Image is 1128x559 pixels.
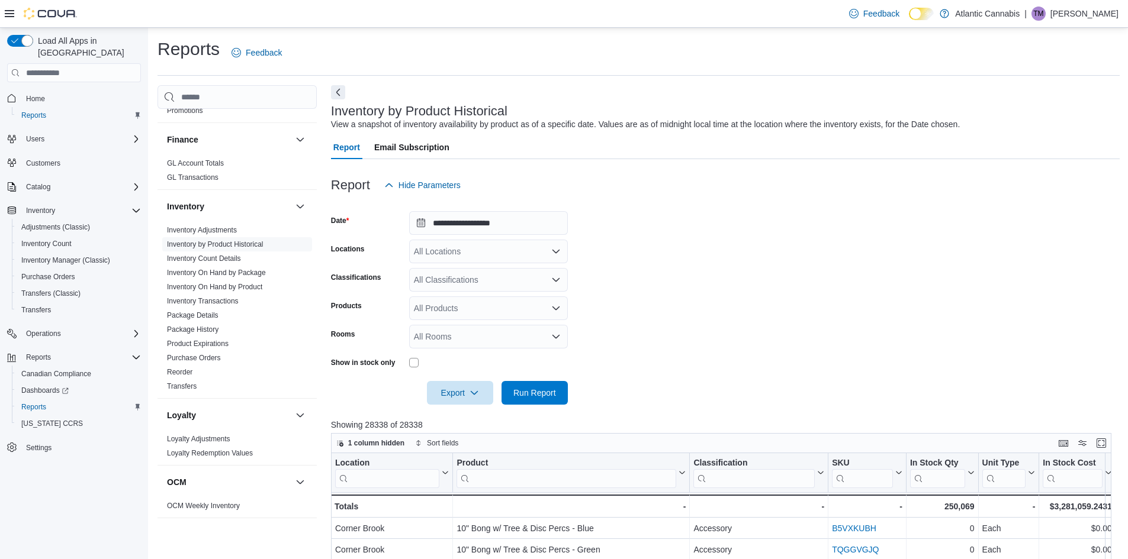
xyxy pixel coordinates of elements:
span: Inventory Manager (Classic) [17,253,141,267]
span: Inventory Manager (Classic) [21,256,110,265]
button: Unit Type [982,458,1035,488]
div: Product [457,458,676,488]
button: SKU [832,458,902,488]
a: Loyalty Adjustments [167,435,230,443]
span: Home [26,94,45,104]
a: Transfers [167,382,197,390]
p: Atlantic Cannabis [955,7,1020,21]
a: Product Expirations [167,340,229,348]
a: Reports [17,108,51,122]
div: Accessory [693,542,824,557]
button: Operations [21,327,66,341]
div: Classification [693,458,815,488]
a: Inventory Count [17,237,76,251]
a: Dashboards [17,383,73,398]
span: GL Transactions [167,173,218,182]
span: Loyalty Adjustments [167,434,230,444]
button: Export [427,381,493,405]
span: Inventory On Hand by Product [167,282,262,292]
div: $0.00 [1043,542,1111,557]
button: Inventory [167,201,291,212]
button: Location [335,458,449,488]
span: Settings [26,443,52,453]
button: Inventory [293,199,307,214]
div: Location [335,458,439,469]
button: OCM [167,476,291,488]
span: Catalog [21,180,141,194]
span: Customers [21,156,141,170]
span: Reports [17,400,141,414]
button: Open list of options [551,247,561,256]
span: Reports [21,350,141,364]
p: | [1024,7,1027,21]
div: OCM [158,499,317,518]
a: Dashboards [12,382,146,399]
h3: Report [331,178,370,192]
span: Operations [21,327,141,341]
div: Classification [693,458,815,469]
button: Operations [2,325,146,342]
a: GL Account Totals [167,159,224,167]
div: SKU URL [832,458,893,488]
span: Canadian Compliance [17,367,141,381]
span: Home [21,91,141,105]
div: 0 [910,521,975,535]
a: Inventory Adjustments [167,226,237,234]
p: [PERSON_NAME] [1050,7,1119,21]
a: Transfers (Classic) [17,286,85,300]
button: [US_STATE] CCRS [12,415,146,432]
h3: Inventory by Product Historical [331,104,507,118]
button: Open list of options [551,332,561,341]
span: TM [1033,7,1043,21]
span: OCM Weekly Inventory [167,501,240,510]
a: Inventory Manager (Classic) [17,253,115,267]
div: Location [335,458,439,488]
label: Products [331,301,362,311]
h3: OCM [167,476,187,488]
span: Dashboards [21,386,69,395]
h1: Reports [158,37,220,61]
button: Next [331,85,345,99]
div: Corner Brook [335,521,449,535]
button: Pricing [293,528,307,542]
button: Inventory [21,203,60,218]
span: Package Details [167,311,218,320]
span: Washington CCRS [17,416,141,431]
span: Inventory [26,206,55,215]
a: Purchase Orders [17,270,80,284]
button: Purchase Orders [12,269,146,285]
div: Accessory [693,521,824,535]
input: Press the down key to open a popover containing a calendar. [409,211,568,235]
div: Tom Martinson [1031,7,1046,21]
span: Dashboards [17,383,141,398]
div: SKU [832,458,893,469]
span: Inventory Count [17,237,141,251]
a: Promotions [167,106,203,115]
button: Display options [1075,436,1090,450]
a: Settings [21,441,56,455]
div: In Stock Qty [910,458,965,469]
button: Keyboard shortcuts [1056,436,1071,450]
span: Run Report [513,387,556,399]
div: Product [457,458,676,469]
h3: Finance [167,134,198,146]
span: Reports [17,108,141,122]
a: Inventory On Hand by Package [167,269,266,277]
span: Purchase Orders [167,353,221,363]
span: Adjustments (Classic) [17,220,141,234]
div: $3,281,059.2431 [1043,499,1111,513]
button: Customers [2,154,146,172]
button: In Stock Qty [910,458,975,488]
button: Settings [2,439,146,456]
span: Hide Parameters [399,179,461,191]
button: Inventory [2,202,146,219]
span: Customers [26,159,60,168]
span: Reports [26,353,51,362]
div: Totals [335,499,449,513]
span: Reorder [167,367,192,377]
a: Feedback [844,2,904,25]
span: Purchase Orders [21,272,75,282]
button: Users [2,131,146,147]
div: Finance [158,156,317,189]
